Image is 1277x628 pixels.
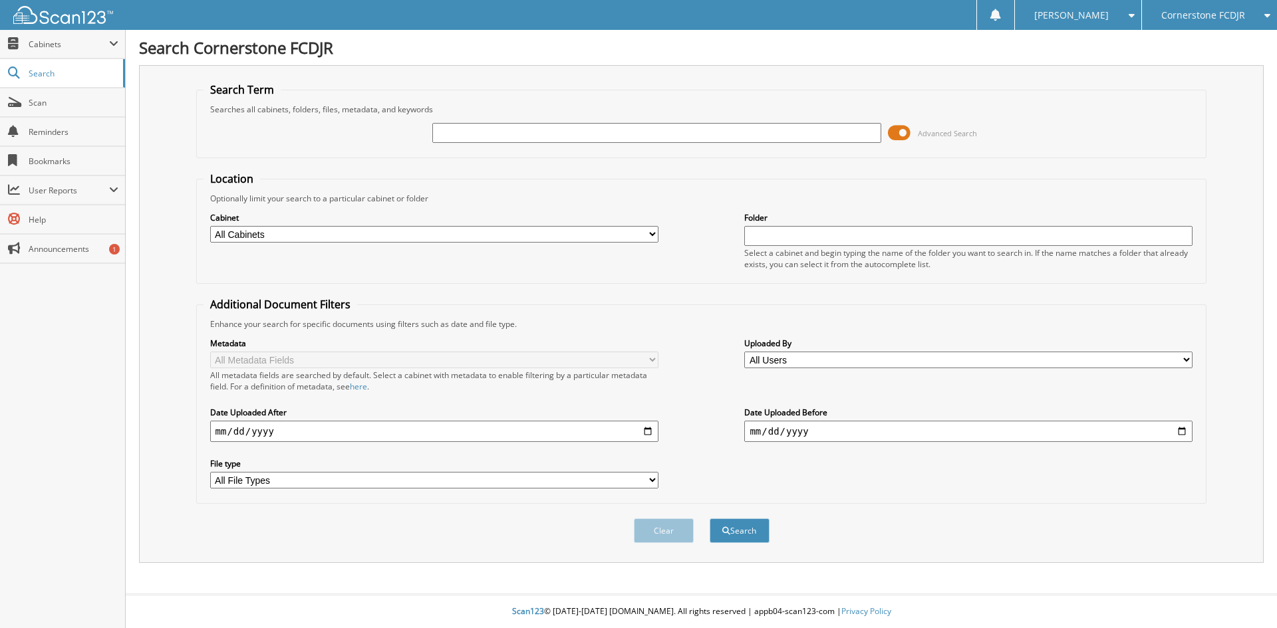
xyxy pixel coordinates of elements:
span: User Reports [29,185,109,196]
div: Select a cabinet and begin typing the name of the folder you want to search in. If the name match... [744,247,1193,270]
div: Optionally limit your search to a particular cabinet or folder [204,193,1200,204]
span: Advanced Search [918,128,977,138]
label: Date Uploaded After [210,407,658,418]
button: Clear [634,518,694,543]
h1: Search Cornerstone FCDJR [139,37,1264,58]
label: Uploaded By [744,338,1193,349]
span: Help [29,214,118,225]
legend: Location [204,171,260,186]
span: Cornerstone FCDJR [1161,11,1245,19]
span: Reminders [29,126,118,138]
span: Cabinets [29,39,109,50]
span: Bookmarks [29,156,118,167]
input: start [210,421,658,442]
label: Folder [744,212,1193,223]
div: Enhance your search for specific documents using filters such as date and file type. [204,318,1200,330]
button: Search [710,518,770,543]
span: Announcements [29,243,118,255]
a: Privacy Policy [841,605,891,617]
label: Metadata [210,338,658,349]
span: [PERSON_NAME] [1034,11,1109,19]
span: Scan123 [512,605,544,617]
legend: Additional Document Filters [204,297,357,312]
a: here [350,381,367,392]
legend: Search Term [204,82,281,97]
span: Scan [29,97,118,108]
label: Date Uploaded Before [744,407,1193,418]
span: Search [29,68,116,79]
div: All metadata fields are searched by default. Select a cabinet with metadata to enable filtering b... [210,369,658,392]
div: © [DATE]-[DATE] [DOMAIN_NAME]. All rights reserved | appb04-scan123-com | [126,595,1277,628]
div: Searches all cabinets, folders, files, metadata, and keywords [204,104,1200,115]
label: Cabinet [210,212,658,223]
label: File type [210,458,658,469]
img: scan123-logo-white.svg [13,6,113,24]
div: 1 [109,244,120,255]
input: end [744,421,1193,442]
